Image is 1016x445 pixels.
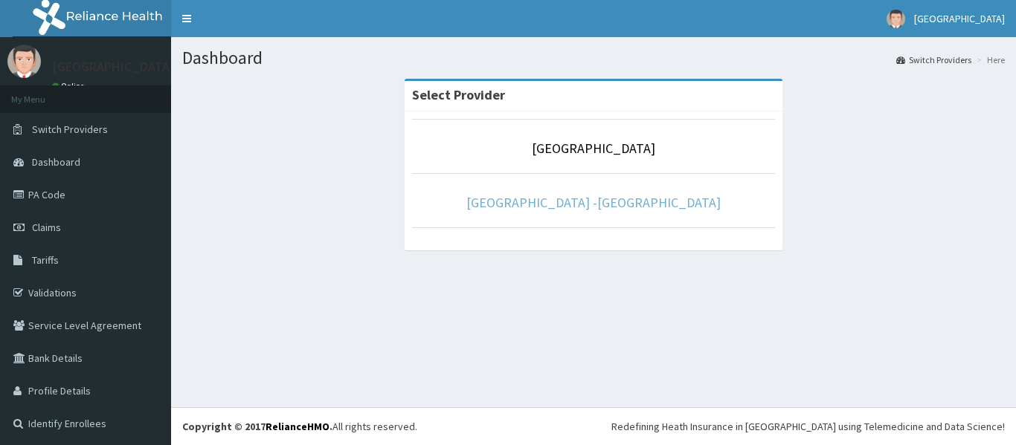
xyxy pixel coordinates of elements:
[466,194,721,211] a: [GEOGRAPHIC_DATA] -[GEOGRAPHIC_DATA]
[973,53,1005,66] li: Here
[32,155,80,169] span: Dashboard
[52,81,88,91] a: Online
[52,60,175,74] p: [GEOGRAPHIC_DATA]
[914,12,1005,25] span: [GEOGRAPHIC_DATA]
[887,10,905,28] img: User Image
[182,48,1005,68] h1: Dashboard
[32,123,108,136] span: Switch Providers
[611,419,1005,434] div: Redefining Heath Insurance in [GEOGRAPHIC_DATA] using Telemedicine and Data Science!
[7,45,41,78] img: User Image
[171,407,1016,445] footer: All rights reserved.
[412,86,505,103] strong: Select Provider
[896,53,971,66] a: Switch Providers
[32,221,61,234] span: Claims
[266,420,329,433] a: RelianceHMO
[182,420,332,433] strong: Copyright © 2017 .
[532,140,655,157] a: [GEOGRAPHIC_DATA]
[32,253,59,267] span: Tariffs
